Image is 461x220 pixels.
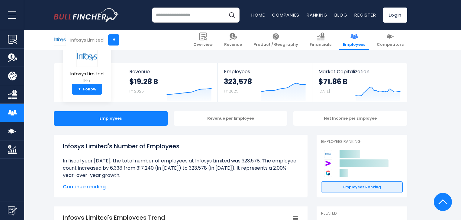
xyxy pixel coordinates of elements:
a: Overview [190,30,216,50]
a: Infosys Limited INFY [70,46,104,84]
a: Employees 323,578 FY 2025 [218,63,312,102]
div: Employees [54,111,168,126]
span: Market Capitalization [318,69,401,74]
p: Related [321,211,403,216]
strong: $19.28 B [129,77,158,86]
a: Register [354,12,376,18]
a: Login [383,8,407,23]
span: Competitors [377,42,404,47]
p: Employees Ranking [321,139,403,144]
span: Revenue [224,42,242,47]
a: Revenue $19.28 B FY 2025 [123,63,218,102]
span: Revenue [129,69,212,74]
h1: Infosys Limited's Number of Employees [63,142,298,151]
img: Accenture plc competitors logo [324,159,332,167]
a: +Follow [72,84,102,95]
span: Employees [224,69,306,74]
div: Net Income per Employee [293,111,407,126]
span: Financials [310,42,331,47]
a: Employees Ranking [321,181,403,193]
a: Revenue [221,30,246,50]
div: Infosys Limited [70,36,104,43]
strong: $71.86 B [318,77,347,86]
a: Financials [306,30,335,50]
img: INFY logo [54,34,66,46]
a: Product / Geography [250,30,302,50]
img: INFY logo [76,47,98,67]
strong: 323,578 [224,77,252,86]
a: Go to homepage [54,8,119,22]
div: Revenue per Employee [174,111,288,126]
span: Infosys Limited [70,71,104,77]
span: Continue reading... [63,183,298,190]
li: In fiscal year [DATE], the total number of employees at Infosys Limited was 323,578. The employee... [63,157,298,179]
img: Infosys Limited competitors logo [324,150,332,158]
a: Competitors [373,30,407,50]
button: Search [224,8,240,23]
a: Employees [339,30,369,50]
img: Genpact Limited competitors logo [324,169,332,177]
span: Employees [343,42,365,47]
strong: + [78,86,81,92]
span: Product / Geography [253,42,298,47]
a: Blog [334,12,347,18]
a: Home [251,12,265,18]
small: FY 2025 [129,89,144,94]
a: Ranking [307,12,327,18]
small: [DATE] [318,89,330,94]
a: Market Capitalization $71.86 B [DATE] [312,63,407,102]
a: Companies [272,12,299,18]
span: Overview [193,42,213,47]
a: + [108,34,119,46]
img: bullfincher logo [54,8,119,22]
small: FY 2025 [224,89,238,94]
small: INFY [70,78,104,83]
